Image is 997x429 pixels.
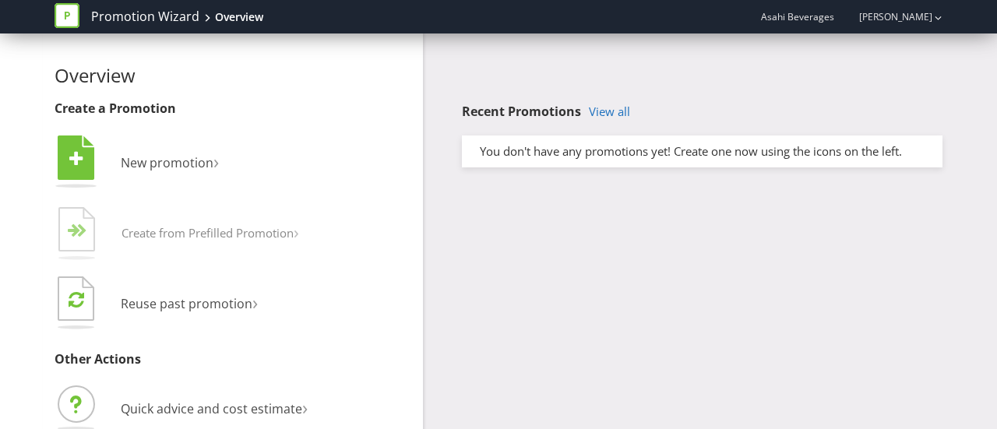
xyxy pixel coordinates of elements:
div: You don't have any promotions yet! Create one now using the icons on the left. [468,143,936,160]
a: Quick advice and cost estimate› [55,400,308,417]
span: › [252,289,258,315]
span: Reuse past promotion [121,295,252,312]
h2: Overview [55,65,411,86]
a: [PERSON_NAME] [844,10,932,23]
h3: Other Actions [55,353,411,367]
a: Promotion Wizard [91,8,199,26]
div: Overview [215,9,263,25]
span: New promotion [121,154,213,171]
h3: Create a Promotion [55,102,411,116]
tspan:  [77,223,87,238]
button: Create from Prefilled Promotion› [55,203,300,265]
tspan:  [69,150,83,167]
span: › [302,394,308,420]
span: Create from Prefilled Promotion [122,225,294,241]
span: › [294,220,299,244]
tspan:  [69,290,84,308]
span: › [213,148,219,174]
span: Quick advice and cost estimate [121,400,302,417]
a: View all [589,105,630,118]
span: Asahi Beverages [761,10,834,23]
span: Recent Promotions [462,103,581,120]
